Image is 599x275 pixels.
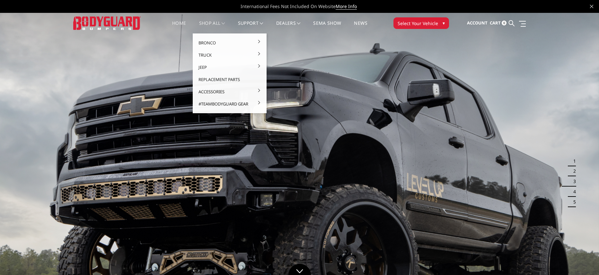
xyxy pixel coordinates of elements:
a: Click to Down [288,264,311,275]
a: Cart 0 [490,14,507,32]
a: Truck [195,49,264,61]
button: 2 of 5 [569,166,576,177]
a: SEMA Show [313,21,341,33]
a: Bronco [195,37,264,49]
a: Replacement Parts [195,73,264,86]
img: BODYGUARD BUMPERS [73,16,141,30]
span: Select Your Vehicle [398,20,438,27]
a: #TeamBodyguard Gear [195,98,264,110]
button: 4 of 5 [569,187,576,197]
a: More Info [336,3,357,10]
a: Support [238,21,263,33]
a: Accessories [195,86,264,98]
span: Cart [490,20,501,26]
button: 3 of 5 [569,177,576,187]
span: ▾ [443,20,445,26]
span: Account [467,20,488,26]
a: Dealers [276,21,301,33]
a: Jeep [195,61,264,73]
button: Select Your Vehicle [393,17,449,29]
button: 5 of 5 [569,197,576,207]
a: shop all [199,21,225,33]
span: 0 [502,21,507,25]
a: News [354,21,367,33]
a: Home [172,21,186,33]
button: 1 of 5 [569,156,576,166]
a: Account [467,14,488,32]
